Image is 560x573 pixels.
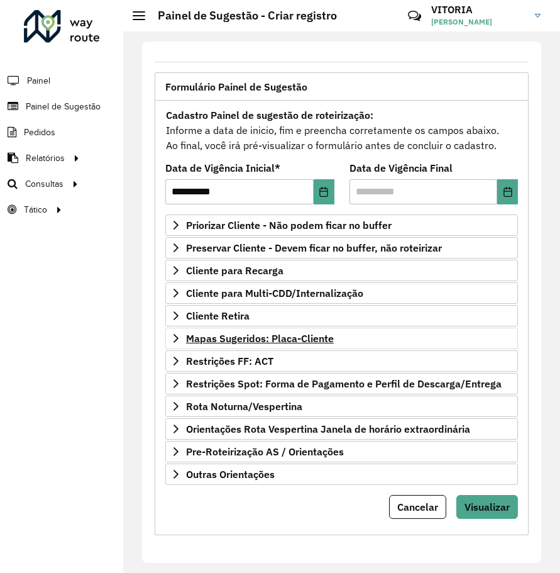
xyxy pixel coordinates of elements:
span: Outras Orientações [186,469,275,479]
span: Cliente para Recarga [186,265,283,275]
span: Painel [27,74,50,87]
strong: Cadastro Painel de sugestão de roteirização: [166,109,373,121]
span: Restrições Spot: Forma de Pagamento e Perfil de Descarga/Entrega [186,379,502,389]
a: Restrições FF: ACT [165,350,518,372]
a: Cliente Retira [165,305,518,326]
button: Choose Date [497,179,518,204]
span: Restrições FF: ACT [186,356,273,366]
a: Priorizar Cliente - Não podem ficar no buffer [165,214,518,236]
a: Cliente para Recarga [165,260,518,281]
h3: VITORIA [431,4,525,16]
div: Informe a data de inicio, fim e preencha corretamente os campos abaixo. Ao final, você irá pré-vi... [165,107,518,153]
span: Preservar Cliente - Devem ficar no buffer, não roteirizar [186,243,442,253]
a: Rota Noturna/Vespertina [165,396,518,417]
span: Pre-Roteirização AS / Orientações [186,447,344,457]
span: Rota Noturna/Vespertina [186,401,302,411]
button: Visualizar [456,495,518,519]
span: Consultas [25,177,63,191]
span: Visualizar [464,501,510,513]
span: Mapas Sugeridos: Placa-Cliente [186,333,334,343]
a: Orientações Rota Vespertina Janela de horário extraordinária [165,418,518,440]
label: Data de Vigência Final [349,160,453,175]
span: Cliente Retira [186,311,250,321]
a: Preservar Cliente - Devem ficar no buffer, não roteirizar [165,237,518,259]
label: Data de Vigência Inicial [165,160,280,175]
span: Orientações Rota Vespertina Janela de horário extraordinária [186,424,470,434]
button: Cancelar [389,495,446,519]
h2: Painel de Sugestão - Criar registro [145,9,337,23]
button: Choose Date [314,179,334,204]
span: [PERSON_NAME] [431,16,525,28]
a: Mapas Sugeridos: Placa-Cliente [165,328,518,349]
span: Painel de Sugestão [26,100,101,113]
a: Outras Orientações [165,464,518,485]
span: Cliente para Multi-CDD/Internalização [186,288,363,298]
span: Pedidos [24,126,55,139]
span: Cancelar [397,501,438,513]
span: Priorizar Cliente - Não podem ficar no buffer [186,220,392,230]
a: Contato Rápido [401,3,428,30]
span: Relatórios [26,152,65,165]
span: Tático [24,203,47,216]
a: Restrições Spot: Forma de Pagamento e Perfil de Descarga/Entrega [165,373,518,394]
a: Cliente para Multi-CDD/Internalização [165,282,518,304]
span: Formulário Painel de Sugestão [165,82,307,92]
a: Pre-Roteirização AS / Orientações [165,441,518,462]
